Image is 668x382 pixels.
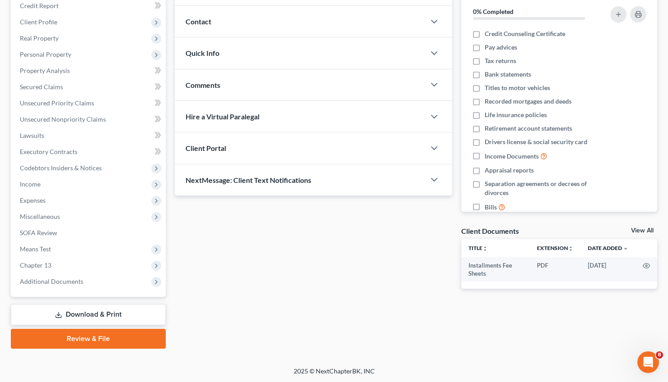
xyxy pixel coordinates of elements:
a: Property Analysis [13,63,166,79]
span: Comments [186,81,220,89]
span: Additional Documents [20,277,83,285]
span: Drivers license & social security card [485,137,587,146]
a: Extensionunfold_more [537,245,573,251]
span: Client Portal [186,144,226,152]
span: Separation agreements or decrees of divorces [485,179,600,197]
button: Emoji picker [14,295,21,302]
button: Gif picker [28,295,36,302]
button: Start recording [57,295,64,302]
span: Secured Claims [20,83,63,91]
span: Unsecured Nonpriority Claims [20,115,106,123]
p: Active 4h ago [44,11,84,20]
span: Real Property [20,34,59,42]
span: Hire a Virtual Paralegal [186,112,259,121]
div: Client Documents [461,226,519,236]
span: Quick Info [186,49,219,57]
i: unfold_more [568,246,573,251]
span: Contact [186,17,211,26]
span: Miscellaneous [20,213,60,220]
button: go back [6,4,23,21]
div: [PERSON_NAME] • 1h ago [14,167,85,173]
span: Retirement account statements [485,124,572,133]
div: The court has added a new Credit Counseling Field that we need to update upon filing. Please remo... [14,98,141,160]
span: Codebtors Insiders & Notices [20,164,102,172]
div: Close [158,4,174,20]
span: Pay advices [485,43,517,52]
td: PDF [530,257,581,282]
a: Executory Contracts [13,144,166,160]
a: Lawsuits [13,127,166,144]
span: Credit Report [20,2,59,9]
i: unfold_more [482,246,488,251]
td: [DATE] [581,257,636,282]
textarea: Message… [8,276,173,291]
span: Life insurance policies [485,110,547,119]
a: Review & File [11,329,166,349]
span: Bank statements [485,70,531,79]
span: NextMessage: Client Text Notifications [186,176,311,184]
a: Download & Print [11,304,166,325]
td: Installments Fee Sheets [461,257,530,282]
span: Appraisal reports [485,166,534,175]
b: 🚨ATTN: [GEOGRAPHIC_DATA] of [US_STATE] [14,77,128,93]
h1: [PERSON_NAME] [44,5,102,11]
span: SOFA Review [20,229,57,236]
span: Means Test [20,245,51,253]
span: Credit Counseling Certificate [485,29,565,38]
span: Bills [485,203,497,212]
a: SOFA Review [13,225,166,241]
span: Recorded mortgages and deeds [485,97,572,106]
a: Secured Claims [13,79,166,95]
span: Income [20,180,41,188]
span: 8 [656,351,663,359]
span: Chapter 13 [20,261,51,269]
span: Titles to motor vehicles [485,83,550,92]
span: Unsecured Priority Claims [20,99,94,107]
i: expand_more [623,246,628,251]
span: Personal Property [20,50,71,58]
span: Tax returns [485,56,516,65]
span: Executory Contracts [20,148,77,155]
div: 🚨ATTN: [GEOGRAPHIC_DATA] of [US_STATE]The court has added a new Credit Counseling Field that we n... [7,71,148,165]
span: Expenses [20,196,45,204]
span: Client Profile [20,18,57,26]
span: Income Documents [485,152,539,161]
a: Titleunfold_more [468,245,488,251]
iframe: Intercom live chat [637,351,659,373]
button: Home [141,4,158,21]
span: Property Analysis [20,67,70,74]
a: View All [631,227,654,234]
a: Unsecured Nonpriority Claims [13,111,166,127]
div: Katie says… [7,71,173,185]
button: Upload attachment [43,295,50,302]
img: Profile image for Katie [26,5,40,19]
a: Unsecured Priority Claims [13,95,166,111]
strong: 0% Completed [473,8,513,15]
span: Lawsuits [20,132,44,139]
a: Date Added expand_more [588,245,628,251]
button: Send a message… [155,291,169,306]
